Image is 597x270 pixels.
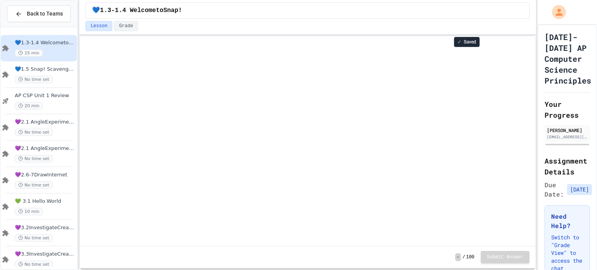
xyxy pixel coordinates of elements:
span: No time set [15,155,53,162]
button: Back to Teams [7,5,71,22]
button: Submit Answer [481,251,530,263]
span: 10 min [15,208,43,215]
span: 💚 3.1 Hello World [15,198,75,205]
span: / [463,254,465,260]
span: No time set [15,76,53,83]
span: 💙1.3-1.4 WelcometoSnap! [15,40,75,46]
div: My Account [544,3,568,21]
span: [DATE] [567,184,592,195]
span: No time set [15,234,53,242]
h2: Your Progress [545,99,590,120]
span: No time set [15,181,53,189]
span: 💜3.2InvestigateCreateVars [15,225,75,231]
h3: Need Help? [551,212,583,230]
button: Lesson [86,21,112,31]
span: Submit Answer [487,254,524,260]
h1: [DATE]-[DATE] AP Computer Science Principles [545,31,591,86]
span: 100 [466,254,475,260]
div: [PERSON_NAME] [547,127,588,134]
span: 💜2.1 AngleExperiments1 [15,119,75,125]
span: No time set [15,261,53,268]
h2: Assignment Details [545,155,590,177]
span: Saved [464,39,476,45]
span: 💜3.3InvestigateCreateVars(A:GraphOrg) [15,251,75,258]
button: Grade [114,21,138,31]
iframe: Snap! Programming Environment [80,36,536,246]
span: 💜2.1 AngleExperiments2 [15,145,75,152]
span: ✓ [457,39,461,45]
span: - [455,253,461,261]
span: 💜2.6-7DrawInternet [15,172,75,178]
span: 💙1.5 Snap! ScavengerHunt [15,66,75,73]
span: No time set [15,129,53,136]
div: [EMAIL_ADDRESS][DOMAIN_NAME] [547,134,588,140]
span: 💙1.3-1.4 WelcometoSnap! [92,6,182,15]
span: Due Date: [545,180,564,199]
span: Back to Teams [27,10,63,18]
span: 20 min [15,102,43,110]
span: 15 min [15,49,43,57]
span: AP CSP Unit 1 Review [15,92,75,99]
